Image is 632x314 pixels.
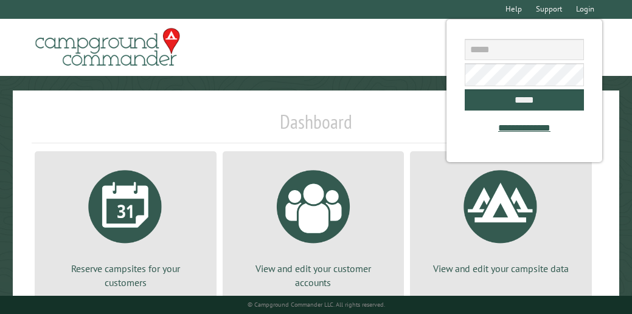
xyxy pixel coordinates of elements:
[248,301,385,309] small: © Campground Commander LLC. All rights reserved.
[425,262,577,275] p: View and edit your campsite data
[49,161,202,289] a: Reserve campsites for your customers
[425,161,577,275] a: View and edit your campsite data
[237,262,390,289] p: View and edit your customer accounts
[237,161,390,289] a: View and edit your customer accounts
[49,262,202,289] p: Reserve campsites for your customers
[32,110,600,143] h1: Dashboard
[32,24,184,71] img: Campground Commander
